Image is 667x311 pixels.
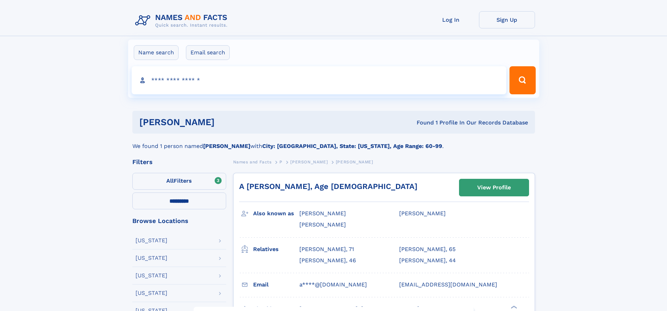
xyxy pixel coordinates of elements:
[136,255,167,261] div: [US_STATE]
[399,257,456,264] a: [PERSON_NAME], 44
[139,118,316,127] h1: [PERSON_NAME]
[136,290,167,296] div: [US_STATE]
[203,143,250,149] b: [PERSON_NAME]
[290,160,328,164] span: [PERSON_NAME]
[166,177,174,184] span: All
[477,180,511,196] div: View Profile
[459,179,529,196] a: View Profile
[315,119,528,127] div: Found 1 Profile In Our Records Database
[239,182,417,191] a: A [PERSON_NAME], Age [DEMOGRAPHIC_DATA]
[479,11,535,28] a: Sign Up
[299,221,346,228] span: [PERSON_NAME]
[253,208,299,219] h3: Also known as
[132,159,226,165] div: Filters
[299,257,356,264] a: [PERSON_NAME], 46
[509,66,535,94] button: Search Button
[399,281,497,288] span: [EMAIL_ADDRESS][DOMAIN_NAME]
[132,218,226,224] div: Browse Locations
[132,134,535,150] div: We found 1 person named with .
[509,305,517,309] div: ❯
[290,157,328,166] a: [PERSON_NAME]
[132,173,226,190] label: Filters
[423,11,479,28] a: Log In
[186,45,230,60] label: Email search
[262,143,442,149] b: City: [GEOGRAPHIC_DATA], State: [US_STATE], Age Range: 60-99
[136,273,167,278] div: [US_STATE]
[299,210,346,217] span: [PERSON_NAME]
[253,243,299,255] h3: Relatives
[399,245,456,253] a: [PERSON_NAME], 65
[253,279,299,291] h3: Email
[336,160,373,164] span: [PERSON_NAME]
[132,66,507,94] input: search input
[134,45,179,60] label: Name search
[233,157,272,166] a: Names and Facts
[399,210,446,217] span: [PERSON_NAME]
[132,11,233,30] img: Logo Names and Facts
[299,245,354,253] a: [PERSON_NAME], 71
[136,238,167,243] div: [US_STATE]
[279,157,283,166] a: P
[279,160,283,164] span: P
